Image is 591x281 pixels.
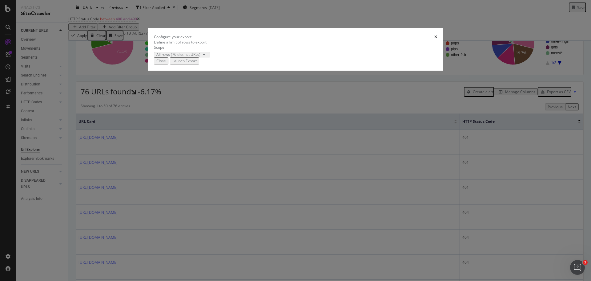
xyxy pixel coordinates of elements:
div: Configure your export [154,34,191,39]
div: Launch Export [172,58,197,64]
span: 1 [583,260,588,265]
iframe: Intercom live chat [570,260,585,275]
div: All rows (76 distinct URLs) [156,53,200,56]
div: Define a limit of rows to export [154,39,437,45]
button: All rows (76 distinct URLs) [154,52,210,57]
button: Close [154,57,168,64]
div: modal [148,28,443,71]
label: Scope [154,45,164,50]
div: Close [156,58,166,64]
div: times [434,34,437,39]
button: Launch Export [170,57,199,64]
